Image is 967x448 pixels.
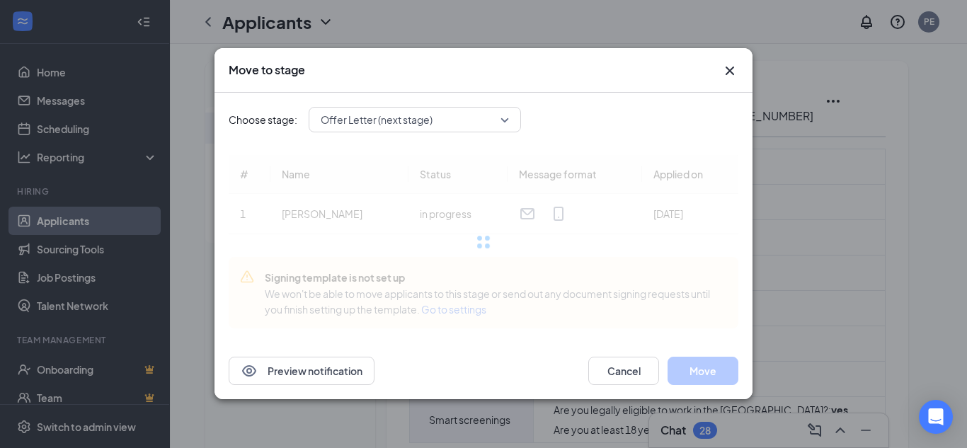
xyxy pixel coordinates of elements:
svg: Cross [721,62,738,79]
h3: Move to stage [229,62,305,78]
div: Loading offer data. [229,155,738,328]
button: EyePreview notification [229,357,374,386]
div: Open Intercom Messenger [919,400,953,434]
span: Choose stage: [229,112,297,127]
button: Move [668,357,738,386]
svg: Eye [241,363,258,380]
button: Close [721,62,738,79]
button: Cancel [588,357,659,386]
span: Offer Letter (next stage) [321,109,433,130]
